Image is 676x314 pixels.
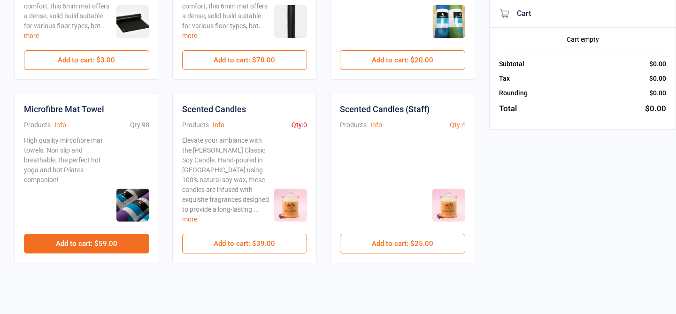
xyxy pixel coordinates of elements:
div: High quality mircofibre mat towels. Non slip and breathable, the perfect hot yoga and hot Pilates... [24,136,113,224]
div: Tax [499,74,510,84]
div: Microfibre Mat Towel [24,103,104,115]
button: Add to cart: $20.00 [340,50,465,70]
div: Elevate your ambiance with the [PERSON_NAME] Classic Soy Candle. Hand-poured in [GEOGRAPHIC_DATA]... [182,136,271,224]
div: Qty: 0 [292,120,307,130]
img: Scented Candles [274,189,307,222]
img: Scented Candles (Staff) [432,189,465,222]
div: Scented Candles [182,103,246,115]
button: Add to cart: $39.00 [182,234,307,253]
button: Info [213,120,224,130]
div: Cart empty [499,35,666,45]
button: more [182,31,197,41]
button: Add to cart: $25.00 [340,234,465,253]
img: Microfibre Hand Towel [432,5,465,38]
div: Products [24,120,51,130]
button: Info [370,120,382,130]
div: $0.00 [649,59,666,69]
button: Add to cart: $70.00 [182,50,307,70]
div: Qty: 4 [450,120,465,130]
div: Scented Candles (Staff) [340,103,430,115]
button: more [24,31,39,41]
div: Products [182,120,209,130]
button: Add to cart: $59.00 [24,234,149,253]
div: $0.00 [645,103,666,115]
div: $0.00 [649,74,666,84]
img: Mat Purchase [274,5,307,38]
div: Rounding [499,88,528,98]
img: Microfibre Mat Towel [116,189,149,222]
button: more [182,214,197,224]
button: Info [54,120,66,130]
button: Add to cart: $3.00 [24,50,149,70]
div: Qty: 98 [130,120,149,130]
div: Products [340,120,367,130]
div: Total [499,103,517,115]
div: Subtotal [499,59,524,69]
div: $0.00 [649,88,666,98]
img: Mat Hire [116,5,149,38]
